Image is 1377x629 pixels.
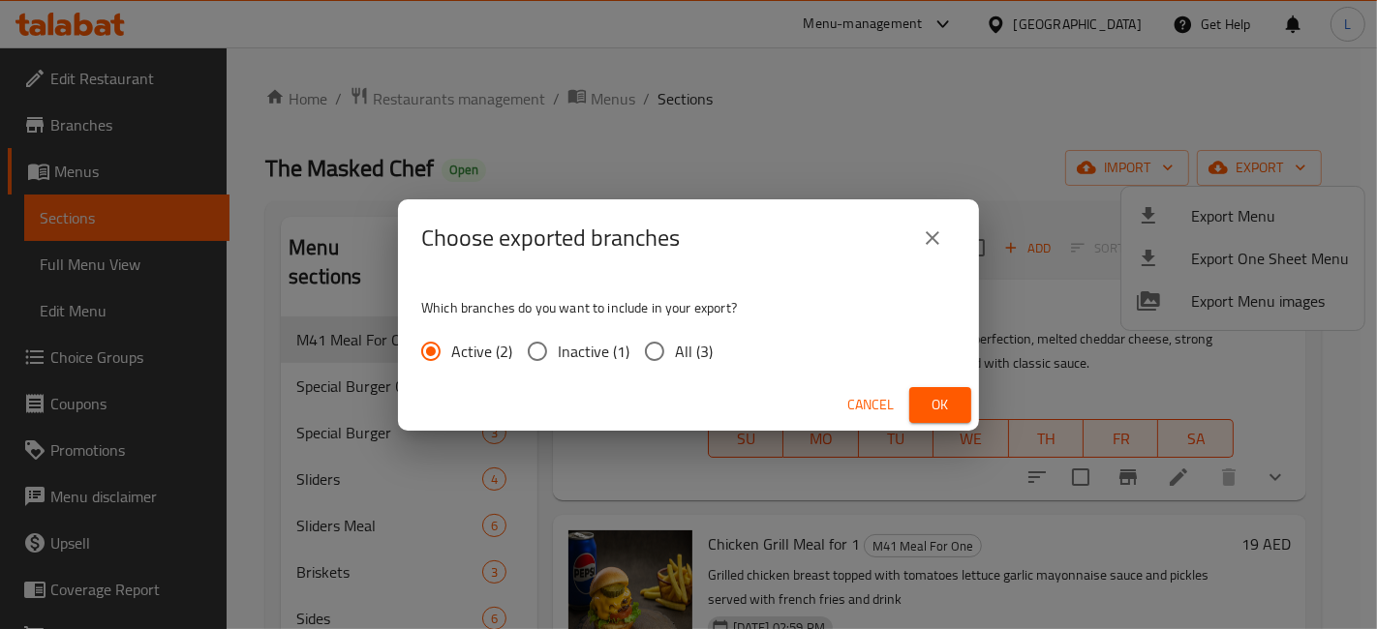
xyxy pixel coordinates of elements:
span: Inactive (1) [558,340,629,363]
h2: Choose exported branches [421,223,680,254]
button: Cancel [840,387,902,423]
span: Cancel [847,393,894,417]
p: Which branches do you want to include in your export? [421,298,956,317]
span: All (3) [675,340,713,363]
button: Ok [909,387,971,423]
span: Active (2) [451,340,512,363]
button: close [909,215,956,261]
span: Ok [925,393,956,417]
